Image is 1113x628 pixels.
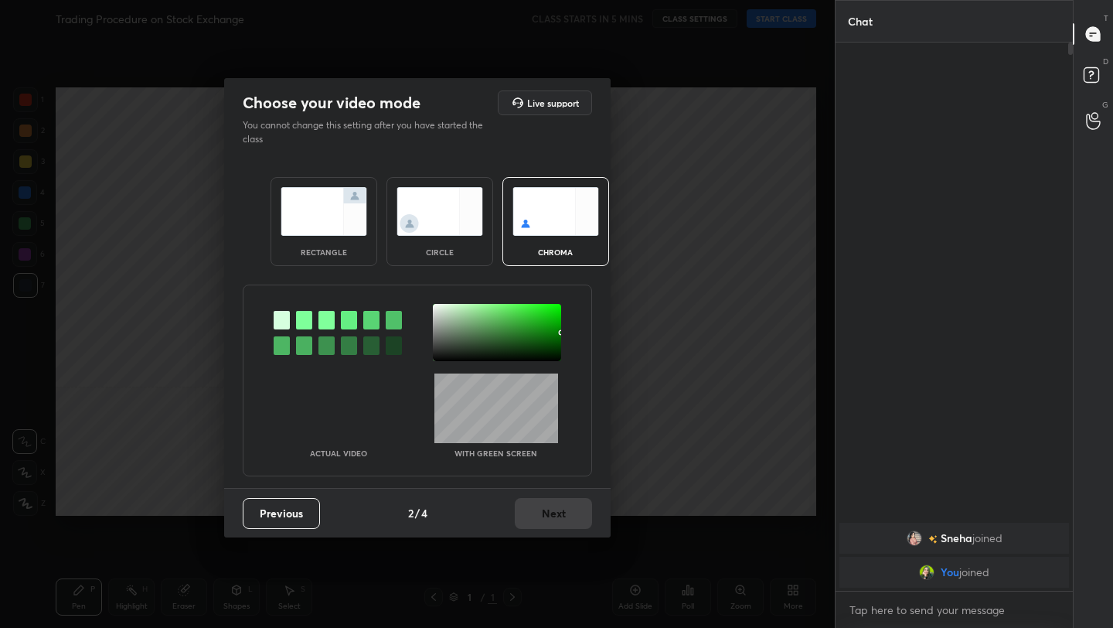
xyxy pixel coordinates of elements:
[525,248,587,256] div: chroma
[1104,12,1108,24] p: T
[1103,56,1108,67] p: D
[243,118,493,146] p: You cannot change this setting after you have started the class
[919,565,934,580] img: 34e08daa2d0c41a6af7999b2b02680a8.jpg
[512,187,599,236] img: chromaScreenIcon.c19ab0a0.svg
[310,449,367,457] p: Actual Video
[928,535,938,544] img: no-rating-badge.077c3623.svg
[972,532,1002,544] span: joined
[397,187,483,236] img: circleScreenIcon.acc0effb.svg
[836,520,1073,591] div: grid
[421,505,427,521] h4: 4
[1102,99,1108,111] p: G
[409,248,471,256] div: circle
[836,1,885,42] p: Chat
[415,505,420,521] h4: /
[293,248,355,256] div: rectangle
[907,531,922,546] img: 77d9fcca700646738d0e70681eae5453.jpg
[243,93,420,113] h2: Choose your video mode
[959,566,989,579] span: joined
[454,449,537,457] p: With green screen
[941,532,972,544] span: Sneha
[281,187,367,236] img: normalScreenIcon.ae25ed63.svg
[243,498,320,529] button: Previous
[527,98,579,108] h5: Live support
[941,566,959,579] span: You
[408,505,414,521] h4: 2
